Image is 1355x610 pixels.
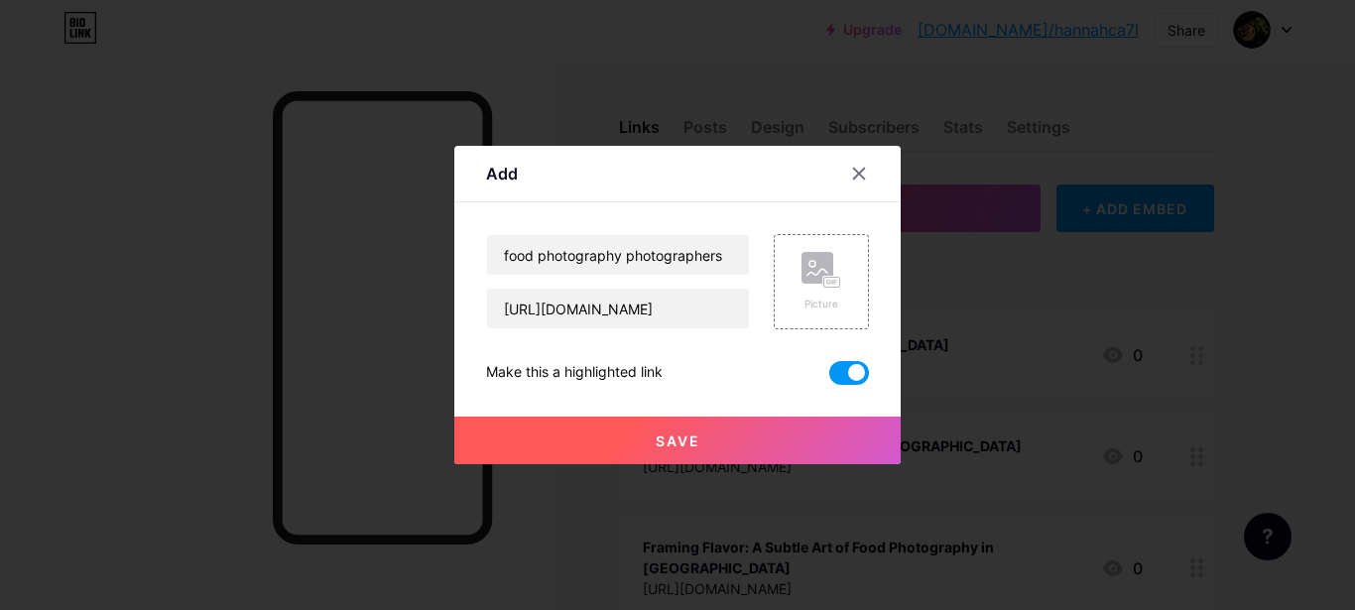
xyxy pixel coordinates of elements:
button: Save [454,417,901,464]
input: URL [487,289,749,328]
div: Make this a highlighted link [486,361,663,385]
input: Title [487,235,749,275]
span: Save [656,432,700,449]
div: Add [486,162,518,185]
div: Picture [801,297,841,311]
